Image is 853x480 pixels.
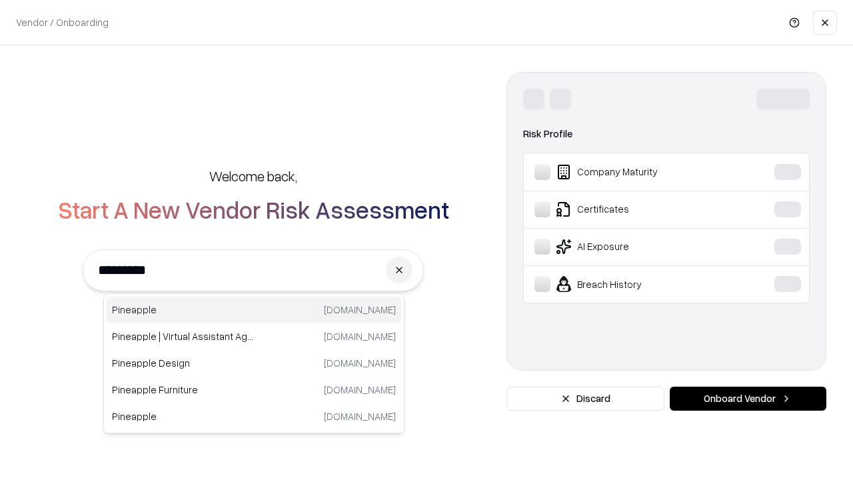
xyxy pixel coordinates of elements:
[534,164,734,180] div: Company Maturity
[506,387,664,411] button: Discard
[58,196,449,223] h2: Start A New Vendor Risk Assessment
[112,356,254,370] p: Pineapple Design
[112,383,254,397] p: Pineapple Furniture
[324,409,396,423] p: [DOMAIN_NAME]
[670,387,826,411] button: Onboard Vendor
[534,201,734,217] div: Certificates
[103,293,405,433] div: Suggestions
[112,329,254,343] p: Pineapple | Virtual Assistant Agency
[16,15,109,29] p: Vendor / Onboarding
[324,383,396,397] p: [DOMAIN_NAME]
[112,409,254,423] p: Pineapple
[209,167,297,185] h5: Welcome back,
[324,329,396,343] p: [DOMAIN_NAME]
[534,276,734,292] div: Breach History
[324,356,396,370] p: [DOMAIN_NAME]
[523,126,810,142] div: Risk Profile
[112,303,254,317] p: Pineapple
[324,303,396,317] p: [DOMAIN_NAME]
[534,239,734,255] div: AI Exposure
